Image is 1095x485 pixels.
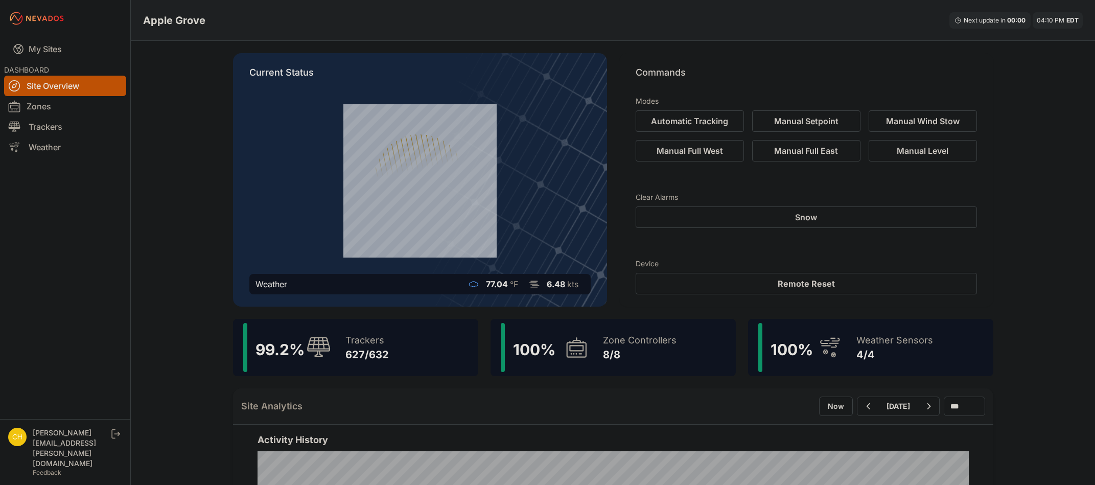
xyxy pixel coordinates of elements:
[8,428,27,446] img: chris.young@nevados.solar
[233,319,478,376] a: 99.2%Trackers627/632
[8,10,65,27] img: Nevados
[878,397,918,415] button: [DATE]
[752,140,860,161] button: Manual Full East
[510,279,518,289] span: °F
[255,278,287,290] div: Weather
[4,117,126,137] a: Trackers
[636,192,977,202] h3: Clear Alarms
[567,279,578,289] span: kts
[486,279,508,289] span: 77.04
[491,319,736,376] a: 100%Zone Controllers8/8
[636,110,744,132] button: Automatic Tracking
[345,348,389,362] div: 627/632
[4,37,126,61] a: My Sites
[1007,16,1026,25] div: 00 : 00
[636,140,744,161] button: Manual Full West
[33,428,109,469] div: [PERSON_NAME][EMAIL_ADDRESS][PERSON_NAME][DOMAIN_NAME]
[249,65,591,88] p: Current Status
[1066,16,1079,24] span: EDT
[636,65,977,88] p: Commands
[636,206,977,228] button: Snow
[4,137,126,157] a: Weather
[1037,16,1064,24] span: 04:10 PM
[258,433,969,447] h2: Activity History
[603,333,677,348] div: Zone Controllers
[33,469,61,476] a: Feedback
[856,333,933,348] div: Weather Sensors
[636,96,659,106] h3: Modes
[4,96,126,117] a: Zones
[4,76,126,96] a: Site Overview
[771,340,813,359] span: 100 %
[869,110,977,132] button: Manual Wind Stow
[4,65,49,74] span: DASHBOARD
[636,273,977,294] button: Remote Reset
[255,340,305,359] span: 99.2 %
[964,16,1006,24] span: Next update in
[345,333,389,348] div: Trackers
[143,13,205,28] h3: Apple Grove
[603,348,677,362] div: 8/8
[636,259,977,269] h3: Device
[547,279,565,289] span: 6.48
[752,110,860,132] button: Manual Setpoint
[513,340,555,359] span: 100 %
[819,397,853,416] button: Now
[856,348,933,362] div: 4/4
[869,140,977,161] button: Manual Level
[241,399,302,413] h2: Site Analytics
[748,319,993,376] a: 100%Weather Sensors4/4
[143,7,205,34] nav: Breadcrumb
